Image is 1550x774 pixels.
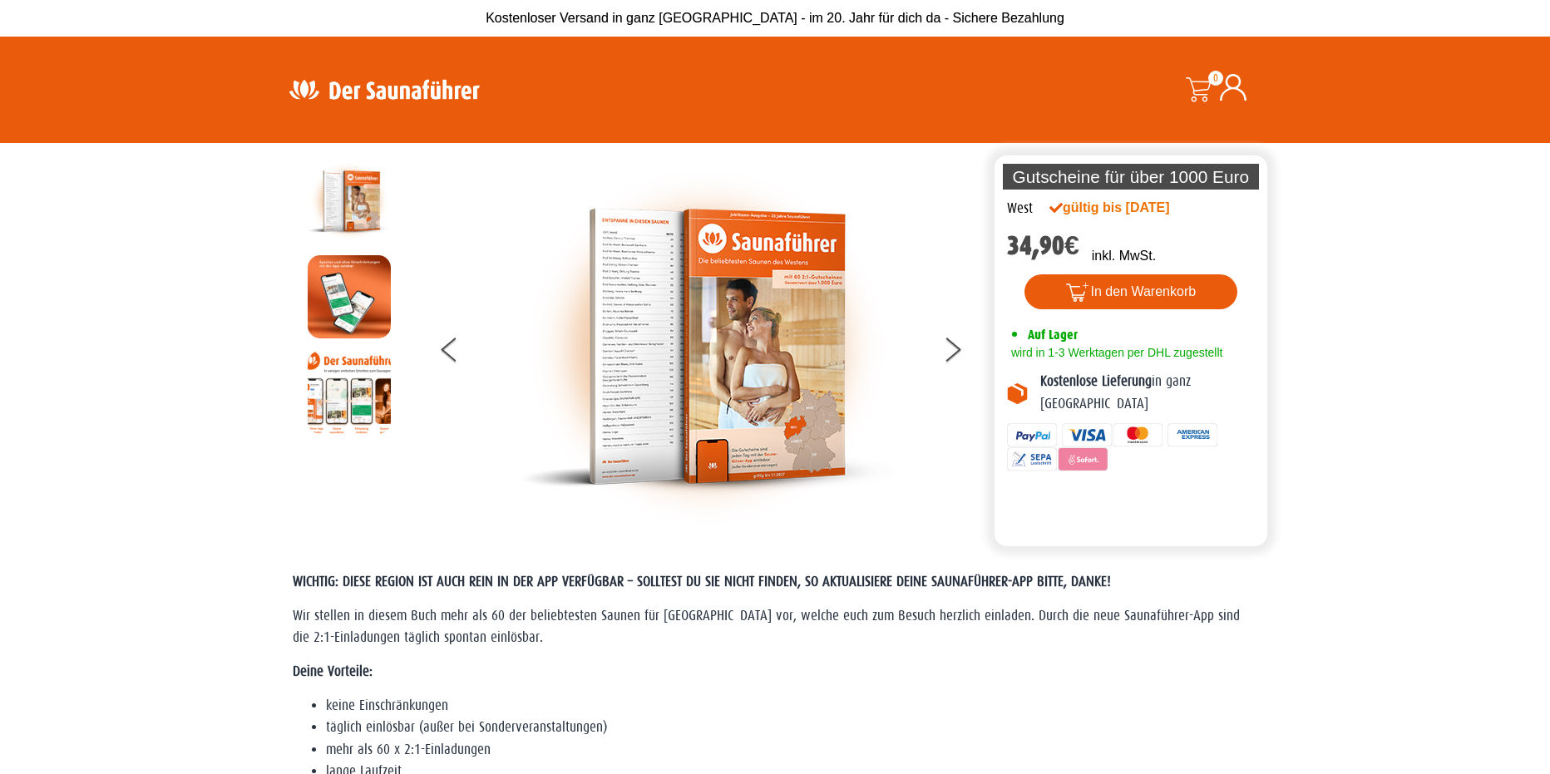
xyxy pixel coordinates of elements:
[308,255,391,338] img: MOCKUP-iPhone_regional
[308,160,391,243] img: der-saunafuehrer-2025-west
[308,351,391,434] img: Anleitung7tn
[293,663,373,679] strong: Deine Vorteile:
[1007,230,1079,261] bdi: 34,90
[1208,71,1223,86] span: 0
[1040,373,1152,389] b: Kostenlose Lieferung
[293,608,1240,645] span: Wir stellen in diesem Buch mehr als 60 der beliebtesten Saunen für [GEOGRAPHIC_DATA] vor, welche ...
[1064,230,1079,261] span: €
[293,574,1111,589] span: WICHTIG: DIESE REGION IST AUCH REIN IN DER APP VERFÜGBAR – SOLLTEST DU SIE NICHT FINDEN, SO AKTUA...
[1003,164,1259,190] p: Gutscheine für über 1000 Euro
[1024,274,1238,309] button: In den Warenkorb
[326,717,1257,738] li: täglich einlösbar (außer bei Sonderveranstaltungen)
[326,695,1257,717] li: keine Einschränkungen
[1040,371,1255,415] p: in ganz [GEOGRAPHIC_DATA]
[326,739,1257,761] li: mehr als 60 x 2:1-Einladungen
[1007,346,1222,359] span: wird in 1-3 Werktagen per DHL zugestellt
[1028,327,1078,343] span: Auf Lager
[1049,198,1206,218] div: gültig bis [DATE]
[486,11,1064,25] span: Kostenloser Versand in ganz [GEOGRAPHIC_DATA] - im 20. Jahr für dich da - Sichere Bezahlung
[1092,246,1156,266] p: inkl. MwSt.
[1007,198,1033,219] div: West
[520,160,894,534] img: der-saunafuehrer-2025-west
